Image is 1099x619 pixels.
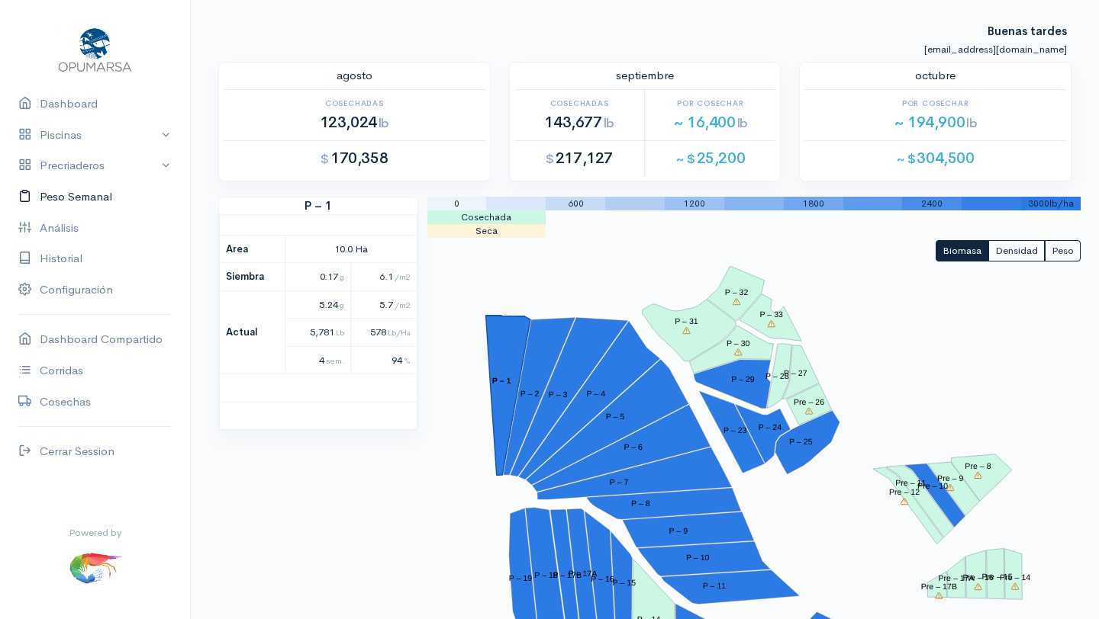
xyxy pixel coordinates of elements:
[568,197,584,210] span: 600
[514,99,645,107] h6: Cosechadas
[609,478,628,487] tspan: P – 7
[321,149,388,168] span: 170,358
[491,377,511,386] tspan: P – 1
[68,540,123,595] img: ...
[889,488,920,497] tspan: Pre – 12
[937,474,963,483] tspan: Pre – 9
[605,412,624,422] tspan: P – 5
[765,371,789,380] tspan: P – 28
[285,319,351,347] td: 5,781
[612,579,636,588] tspan: P – 15
[921,197,943,210] span: 2400
[676,149,745,168] span: 25,200
[454,197,459,210] span: 0
[894,113,978,132] span: ~ 194,900
[214,67,495,85] div: agosto
[604,115,614,131] span: lb
[995,244,1038,257] span: Densidad
[321,151,329,167] span: $
[758,423,782,432] tspan: P – 24
[544,113,614,132] span: 143,677
[340,271,344,282] span: g
[351,290,417,319] td: 5.7
[220,263,285,291] th: Siembra
[320,113,389,132] span: 123,024
[724,426,747,435] tspan: P – 23
[737,115,748,131] span: lb
[508,574,532,583] tspan: P – 19
[676,151,695,167] span: ~ $
[548,390,567,399] tspan: P – 3
[285,290,351,319] td: 5.24
[897,149,975,168] span: 304,500
[669,526,688,535] tspan: P – 9
[965,462,991,471] tspan: Pre – 8
[804,99,1066,107] h6: Por Cosechar
[727,338,750,348] tspan: P – 30
[591,575,614,584] tspan: P – 16
[684,197,705,210] span: 1200
[336,327,344,338] span: Lb
[895,479,926,488] tspan: Pre – 11
[427,224,546,238] td: Seca
[534,571,558,580] tspan: P – 18
[395,300,411,310] span: /m2
[404,355,411,366] span: %
[731,375,755,384] tspan: P – 29
[631,499,650,508] tspan: P – 8
[326,355,344,366] span: sem.
[897,151,916,167] span: ~ $
[924,43,1067,56] small: [EMAIL_ADDRESS][DOMAIN_NAME]
[586,390,605,399] tspan: P – 4
[340,300,344,310] span: g
[505,67,785,85] div: septiembre
[673,113,748,132] span: ~ 16,400
[285,346,351,374] td: 4
[520,390,539,399] tspan: P – 2
[379,115,389,131] span: lb
[553,571,582,580] tspan: P – 17B
[395,271,411,282] span: /m2
[220,290,285,374] th: Actual
[351,319,417,347] td: 578
[546,149,613,168] span: 217,127
[789,437,813,446] tspan: P – 25
[759,310,783,319] tspan: P – 33
[624,443,643,452] tspan: P – 6
[966,115,977,131] span: lb
[988,240,1045,262] button: Densidad
[795,67,1075,85] div: octubre
[388,327,411,338] span: Lb/Ha
[936,240,988,262] button: Biomasa
[962,573,993,582] tspan: Pre – 16
[285,235,417,263] td: 10.0 Ha
[351,263,417,291] td: 6.1
[686,553,710,563] tspan: P – 10
[1000,573,1030,582] tspan: Pre – 14
[943,244,981,257] span: Biomasa
[351,346,417,374] td: 94
[784,368,807,377] tspan: P – 27
[794,397,824,406] tspan: Pre – 26
[725,288,749,297] tspan: P – 32
[285,263,351,291] td: 0.17
[427,210,546,224] td: Cosechada
[988,8,1067,38] strong: Buenas tardes
[220,235,285,263] th: Area
[981,572,1012,581] tspan: Pre – 15
[1045,240,1081,262] button: Peso
[938,574,974,583] tspan: Pre – 17A
[55,24,135,73] img: Opumarsa
[645,99,775,107] h6: Por Cosechar
[675,317,698,326] tspan: P – 31
[921,582,957,592] tspan: Pre – 17B
[224,99,485,107] h6: Cosechadas
[702,582,726,591] tspan: P – 11
[1028,197,1049,210] span: 3000
[568,569,597,579] tspan: P – 17A
[803,197,824,210] span: 1800
[917,482,948,491] tspan: Pre – 10
[1049,197,1074,210] span: lb/ha
[1052,244,1074,257] span: Peso
[219,197,417,215] strong: P – 1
